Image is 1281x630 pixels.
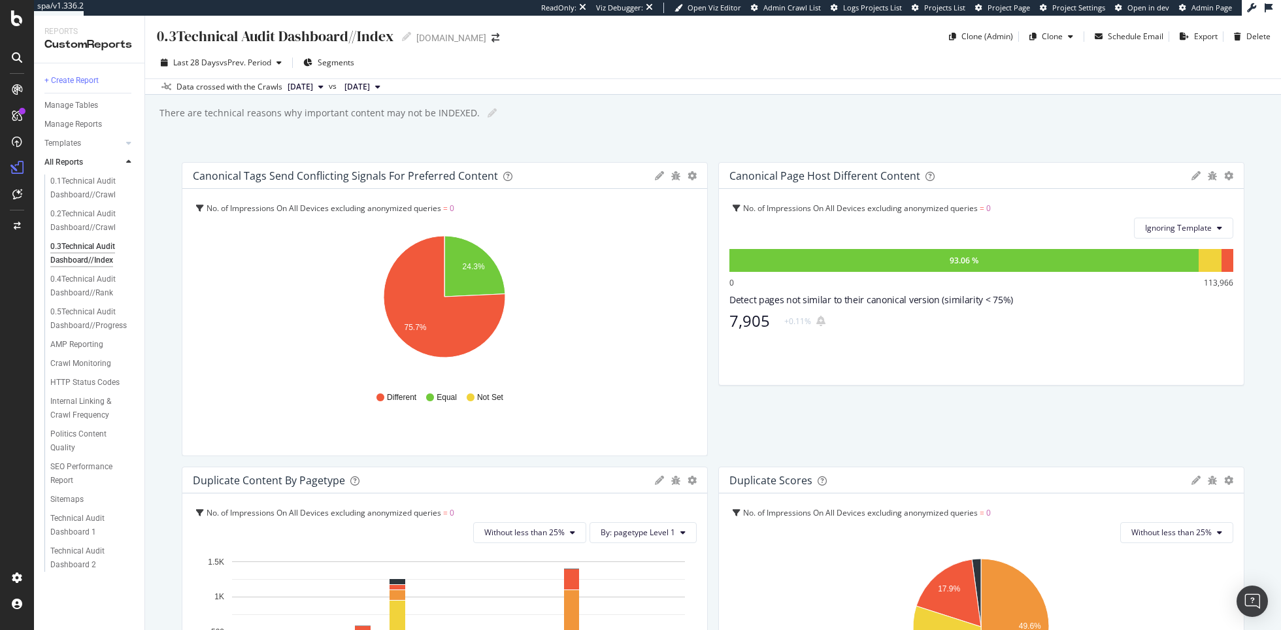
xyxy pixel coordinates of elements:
[816,316,825,326] div: bell-plus
[1131,527,1212,538] span: Without less than 25%
[329,80,339,92] span: vs
[1115,3,1169,13] a: Open in dev
[193,228,696,380] div: A chart.
[450,203,454,214] span: 0
[50,207,135,235] a: 0.2Technical Audit Dashboard//Crawl
[729,474,812,487] div: Duplicate scores
[541,3,576,13] div: ReadOnly:
[44,26,134,37] div: Reports
[50,207,127,235] div: 0.2Technical Audit Dashboard//Crawl
[950,255,978,266] div: 93.06 %
[44,74,135,88] a: + Create Report
[156,52,287,73] button: Last 28 DaysvsPrev. Period
[938,584,960,593] text: 17.9%
[729,277,734,288] div: 0
[437,392,457,403] span: Equal
[44,74,99,88] div: + Create Report
[784,316,811,327] div: +0.11%
[751,3,821,13] a: Admin Crawl List
[176,81,282,93] div: Data crossed with the Crawls
[688,476,697,485] div: gear
[1204,277,1233,288] div: 113,966
[50,493,84,506] div: Sitemaps
[763,3,821,12] span: Admin Crawl List
[182,162,708,456] div: Canonical tags send conflicting signals for preferred contentgeargearNo. of Impressions On All De...
[404,323,426,332] text: 75.7%
[980,203,984,214] span: =
[473,522,586,543] button: Without less than 25%
[1237,586,1268,617] div: Open Intercom Messenger
[718,162,1244,456] div: Canonical page host different contentgeargearNo. of Impressions On All Devices excluding anonymiz...
[1145,222,1212,233] span: Ignoring Template
[44,99,135,112] a: Manage Tables
[590,522,697,543] button: By: pagetype Level 1
[729,293,1233,307] div: Detect pages not similar to their canonical version (similarity < 75%)
[1207,476,1218,485] div: bug
[1224,171,1233,180] div: gear
[924,3,965,12] span: Projects List
[743,203,978,214] span: No. of Impressions On All Devices excluding anonymized queries
[193,169,498,182] div: Canonical tags send conflicting signals for preferred content
[339,79,386,95] button: [DATE]
[443,507,448,518] span: =
[298,52,359,73] button: Segments
[1052,3,1105,12] span: Project Settings
[44,99,98,112] div: Manage Tables
[1174,26,1218,47] button: Export
[208,557,224,567] text: 1.5K
[44,156,122,169] a: All Reports
[50,338,103,352] div: AMP Reporting
[288,81,313,93] span: 2025 Aug. 18th
[50,305,128,333] div: 0.5Technical Audit Dashboard//Progress
[831,3,902,13] a: Logs Projects List
[1246,31,1271,42] div: Delete
[44,137,81,150] div: Templates
[484,527,565,538] span: Without less than 25%
[843,3,902,12] span: Logs Projects List
[344,81,370,93] span: 2025 Jul. 21st
[318,57,354,68] span: Segments
[50,544,135,572] a: Technical Audit Dashboard 2
[729,169,920,182] div: Canonical page host different content
[416,31,486,44] div: [DOMAIN_NAME]
[1024,26,1078,47] button: Clone
[50,305,135,333] a: 0.5Technical Audit Dashboard//Progress
[450,507,454,518] span: 0
[50,376,120,390] div: HTTP Status Codes
[1108,31,1163,42] div: Schedule Email
[1090,26,1163,47] button: Schedule Email
[50,544,125,572] div: Technical Audit Dashboard 2
[975,3,1030,13] a: Project Page
[50,512,135,539] a: Technical Audit Dashboard 1
[463,262,485,271] text: 24.3%
[402,32,411,41] i: Edit report name
[986,203,991,214] span: 0
[1040,3,1105,13] a: Project Settings
[50,460,135,488] a: SEO Performance Report
[193,474,345,487] div: Duplicate Content by Pagetype
[1229,26,1271,47] button: Delete
[50,240,135,267] a: 0.3Technical Audit Dashboard//Index
[1134,218,1233,239] button: Ignoring Template
[980,507,984,518] span: =
[50,338,135,352] a: AMP Reporting
[688,171,697,180] div: gear
[44,137,122,150] a: Templates
[50,357,135,371] a: Crawl Monitoring
[988,3,1030,12] span: Project Page
[50,240,127,267] div: 0.3Technical Audit Dashboard//Index
[50,493,135,506] a: Sitemaps
[688,3,741,12] span: Open Viz Editor
[50,427,124,455] div: Politics Content Quality
[207,203,441,214] span: No. of Impressions On All Devices excluding anonymized queries
[282,79,329,95] button: [DATE]
[44,37,134,52] div: CustomReports
[491,33,499,42] div: arrow-right-arrow-left
[477,392,503,403] span: Not Set
[729,312,770,330] div: 7,905
[220,57,271,68] span: vs Prev. Period
[671,476,681,485] div: bug
[44,118,102,131] div: Manage Reports
[596,3,643,13] div: Viz Debugger:
[50,273,127,300] div: 0.4Technical Audit Dashboard//Rank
